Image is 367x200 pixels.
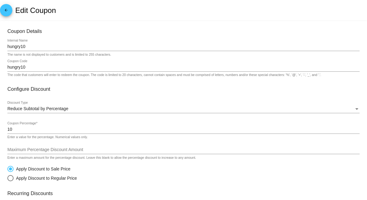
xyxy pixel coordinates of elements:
[7,106,68,111] span: Reduce Subtotal by Percentage
[7,147,360,152] input: Maximum Percentage Discount Amount
[7,135,88,139] div: Enter a value for the percentage. Numerical values only.
[14,166,71,171] div: Apply Discount to Sale Price
[7,28,360,34] h3: Coupon Details
[14,176,77,181] div: Apply Discount to Regular Price
[7,106,360,111] mat-select: Discount Type
[2,8,10,15] mat-icon: arrow_back
[7,44,360,49] input: Internal Name
[7,53,111,57] div: The name is not displayed to customers and is limited to 255 characters.
[7,156,196,160] div: Enter a maximum amount for the percentage discount. Leave this blank to allow the percentage disc...
[7,127,360,132] input: Coupon Percentage
[15,6,56,15] h2: Edit Coupon
[7,65,360,70] input: Coupon Code
[7,86,360,92] h3: Configure Discount
[7,190,360,196] h3: Recurring Discounts
[7,73,321,77] div: The code that customers will enter to redeem the coupon. The code is limited to 20 characters, ca...
[7,163,77,181] mat-radio-group: Select an option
